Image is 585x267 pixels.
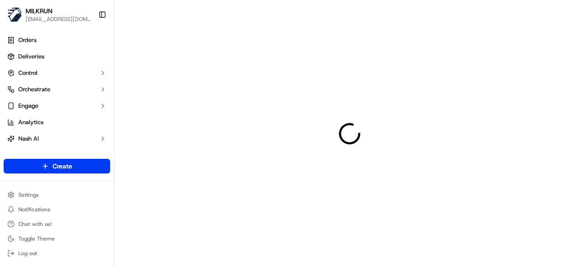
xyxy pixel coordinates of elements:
[18,135,39,143] span: Nash AI
[18,206,50,213] span: Notifications
[4,232,110,245] button: Toggle Theme
[18,151,62,159] span: Product Catalog
[4,99,110,113] button: Engage
[4,82,110,97] button: Orchestrate
[18,118,43,126] span: Analytics
[18,250,37,257] span: Log out
[4,33,110,47] a: Orders
[4,4,95,26] button: MILKRUNMILKRUN[EMAIL_ADDRESS][DOMAIN_NAME]
[18,85,50,94] span: Orchestrate
[7,7,22,22] img: MILKRUN
[26,6,53,16] button: MILKRUN
[4,188,110,201] button: Settings
[4,66,110,80] button: Control
[4,203,110,216] button: Notifications
[53,162,72,171] span: Create
[4,49,110,64] a: Deliveries
[18,69,37,77] span: Control
[18,220,52,228] span: Chat with us!
[4,159,110,173] button: Create
[4,131,110,146] button: Nash AI
[4,247,110,260] button: Log out
[4,218,110,230] button: Chat with us!
[26,16,91,23] button: [EMAIL_ADDRESS][DOMAIN_NAME]
[18,36,37,44] span: Orders
[4,115,110,130] a: Analytics
[18,191,39,199] span: Settings
[18,102,38,110] span: Engage
[18,235,55,242] span: Toggle Theme
[18,52,44,61] span: Deliveries
[4,148,110,162] a: Product Catalog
